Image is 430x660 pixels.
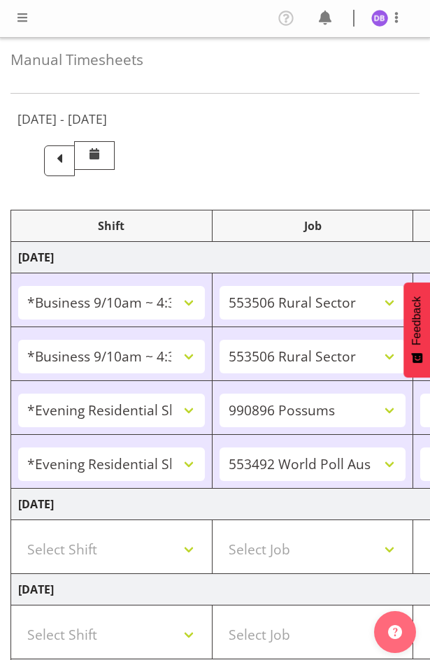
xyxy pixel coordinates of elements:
span: Feedback [410,296,423,345]
h5: [DATE] - [DATE] [17,111,107,127]
div: Shift [18,217,205,234]
img: dawn-belshaw1857.jpg [371,10,388,27]
h4: Manual Timesheets [10,52,420,68]
img: help-xxl-2.png [388,625,402,639]
div: Job [220,217,406,234]
button: Feedback - Show survey [403,282,430,378]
